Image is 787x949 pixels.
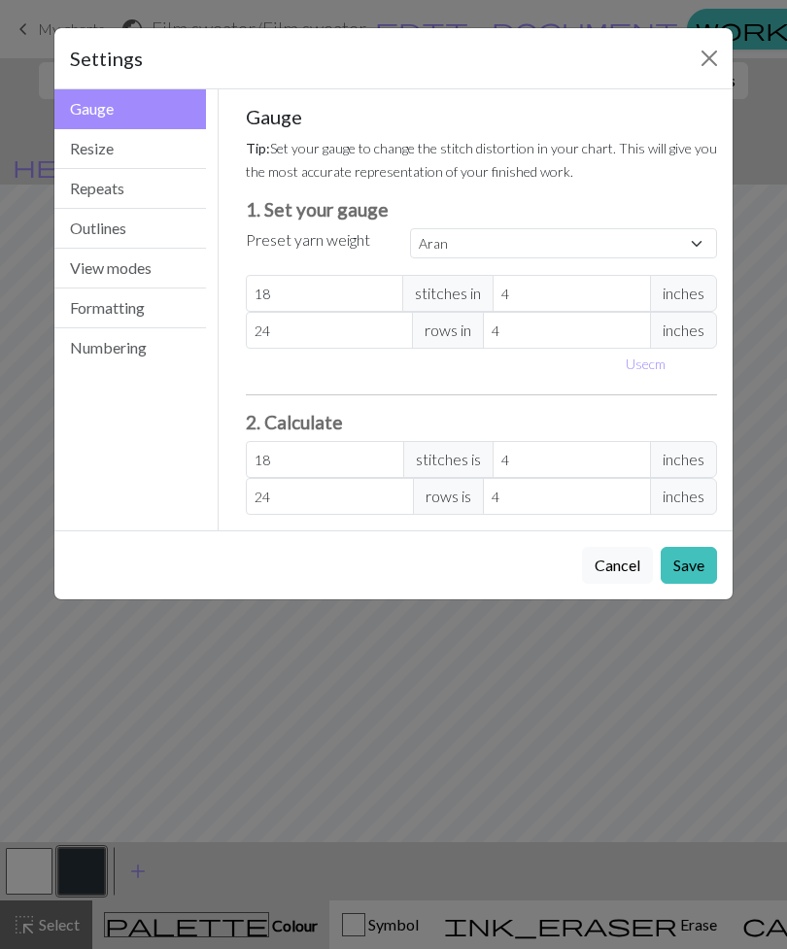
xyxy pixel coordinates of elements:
[246,105,718,128] h5: Gauge
[650,478,717,515] span: inches
[402,275,494,312] span: stitches in
[54,209,206,249] button: Outlines
[246,228,370,252] label: Preset yarn weight
[412,312,484,349] span: rows in
[650,275,717,312] span: inches
[246,411,718,433] h3: 2. Calculate
[54,328,206,367] button: Numbering
[246,198,718,220] h3: 1. Set your gauge
[54,249,206,288] button: View modes
[694,43,725,74] button: Close
[54,169,206,209] button: Repeats
[54,129,206,169] button: Resize
[70,44,143,73] h5: Settings
[650,441,717,478] span: inches
[650,312,717,349] span: inches
[413,478,484,515] span: rows is
[54,89,206,129] button: Gauge
[661,547,717,584] button: Save
[403,441,494,478] span: stitches is
[617,349,674,379] button: Usecm
[246,140,717,180] small: Set your gauge to change the stitch distortion in your chart. This will give you the most accurat...
[582,547,653,584] button: Cancel
[246,140,270,156] strong: Tip:
[54,288,206,328] button: Formatting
